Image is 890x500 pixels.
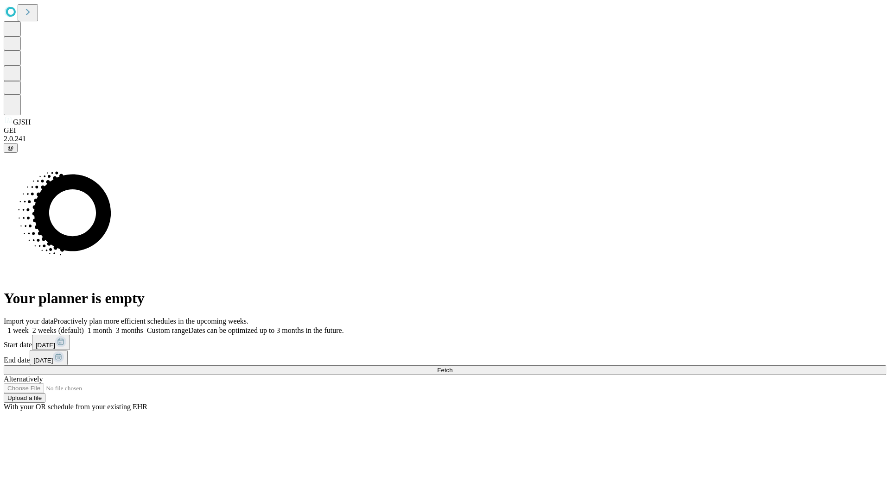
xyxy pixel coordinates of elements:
span: Alternatively [4,375,43,383]
span: With your OR schedule from your existing EHR [4,403,147,411]
span: Fetch [437,367,452,374]
div: 2.0.241 [4,135,886,143]
button: [DATE] [32,335,70,350]
span: [DATE] [33,357,53,364]
span: 1 month [88,326,112,334]
span: @ [7,144,14,151]
h1: Your planner is empty [4,290,886,307]
span: 1 week [7,326,29,334]
button: Fetch [4,365,886,375]
button: @ [4,143,18,153]
button: Upload a file [4,393,45,403]
button: [DATE] [30,350,68,365]
span: Dates can be optimized up to 3 months in the future. [188,326,343,334]
span: 3 months [116,326,143,334]
div: Start date [4,335,886,350]
span: 2 weeks (default) [32,326,84,334]
span: GJSH [13,118,31,126]
span: [DATE] [36,342,55,349]
span: Import your data [4,317,54,325]
span: Custom range [147,326,188,334]
div: End date [4,350,886,365]
span: Proactively plan more efficient schedules in the upcoming weeks. [54,317,248,325]
div: GEI [4,126,886,135]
